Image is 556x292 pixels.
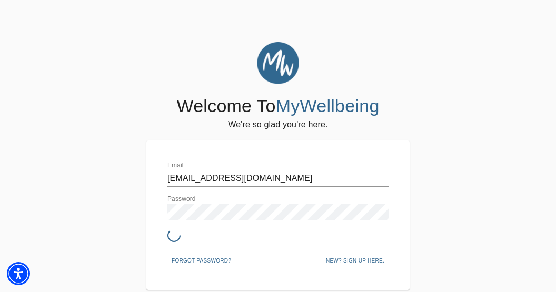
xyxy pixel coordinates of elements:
[167,196,196,203] label: Password
[167,256,235,264] a: Forgot password?
[167,163,184,169] label: Email
[176,95,379,117] h4: Welcome To
[7,262,30,285] div: Accessibility Menu
[276,96,380,116] span: MyWellbeing
[172,256,231,266] span: Forgot password?
[257,42,299,84] img: MyWellbeing
[326,256,384,266] span: New? Sign up here.
[228,117,327,132] h6: We're so glad you're here.
[167,253,235,269] button: Forgot password?
[322,253,389,269] button: New? Sign up here.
